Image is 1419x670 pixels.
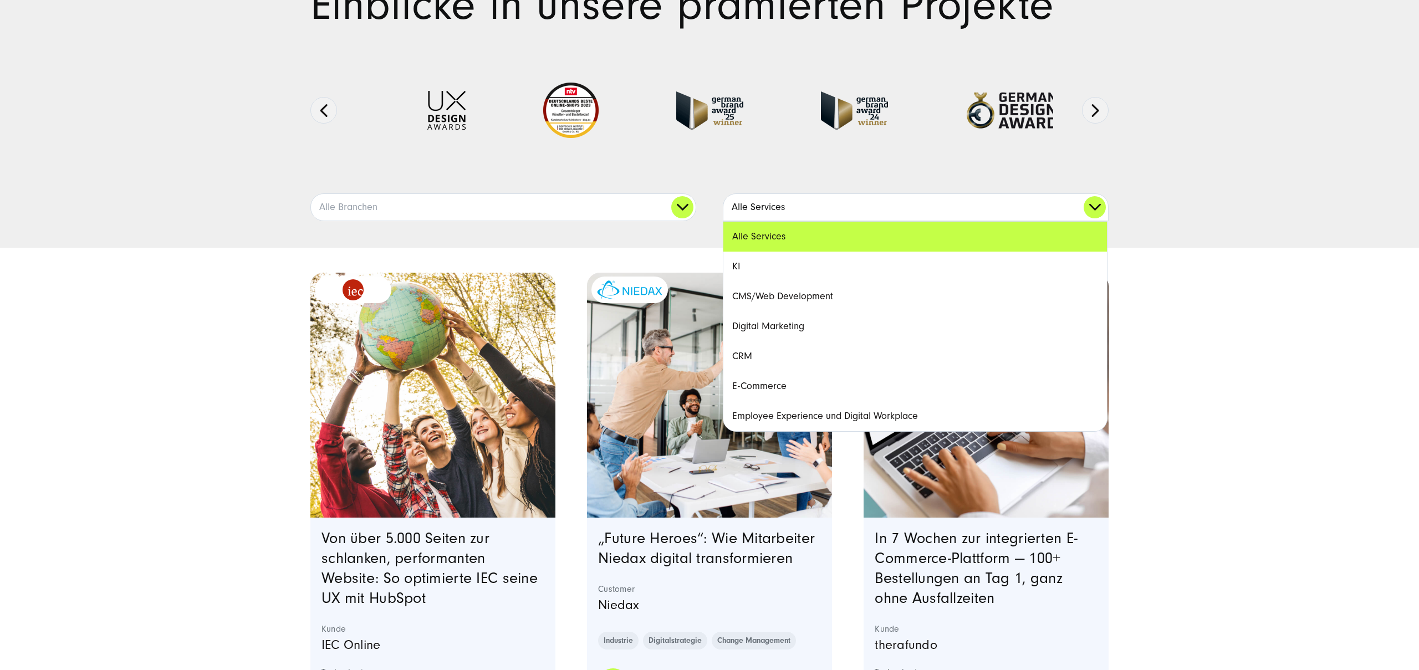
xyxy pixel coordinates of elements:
[598,632,639,649] a: Industrie
[875,635,1098,656] p: therafundo
[321,635,544,656] p: IEC Online
[310,273,555,518] a: Featured image: eine Gruppe von fünf verschiedenen jungen Menschen, die im Freien stehen und geme...
[875,623,1098,635] strong: Kunde
[311,194,696,221] a: Alle Branchen
[966,91,1057,130] img: German-Design-Award - fullservice digital agentur SUNZINET
[723,252,1107,282] a: KI
[598,530,815,567] a: „Future Heroes“: Wie Mitarbeiter Niedax digital transformieren
[723,401,1107,431] a: Employee Experience und Digital Workplace
[543,83,599,138] img: Deutschlands beste Online Shops 2023 - boesner - Kunde - SUNZINET
[321,623,544,635] strong: Kunde
[723,222,1107,252] a: Alle Services
[587,273,832,518] img: eine Gruppe von Kollegen in einer modernen Büroumgebung, die einen Erfolg feiern. Ein Mann gibt e...
[310,97,337,124] button: Previous
[821,91,888,130] img: German-Brand-Award - fullservice digital agentur SUNZINET
[723,194,1108,221] a: Alle Services
[598,595,821,616] p: Niedax
[723,371,1107,401] a: E-Commerce
[321,530,538,607] a: Von über 5.000 Seiten zur schlanken, performanten Website: So optimierte IEC seine UX mit HubSpot
[643,632,707,649] a: Digitalstrategie
[310,273,555,518] img: eine Gruppe von fünf verschiedenen jungen Menschen, die im Freien stehen und gemeinsam eine Weltk...
[587,273,832,518] a: Featured image: eine Gruppe von Kollegen in einer modernen Büroumgebung, die einen Erfolg feiern....
[723,341,1107,371] a: CRM
[723,282,1107,311] a: CMS/Web Development
[597,280,662,300] img: niedax-logo
[598,584,821,595] strong: Customer
[427,91,466,130] img: UX-Design-Awards - fullservice digital agentur SUNZINET
[1082,97,1109,124] button: Next
[676,91,743,130] img: German Brand Award winner 2025 - Full Service Digital Agentur SUNZINET
[343,279,364,300] img: logo_IEC
[723,311,1107,341] a: Digital Marketing
[875,530,1078,607] a: In 7 Wochen zur integrierten E-Commerce-Plattform — 100+ Bestellungen an Tag 1, ganz ohne Ausfall...
[712,632,796,649] a: Change Management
